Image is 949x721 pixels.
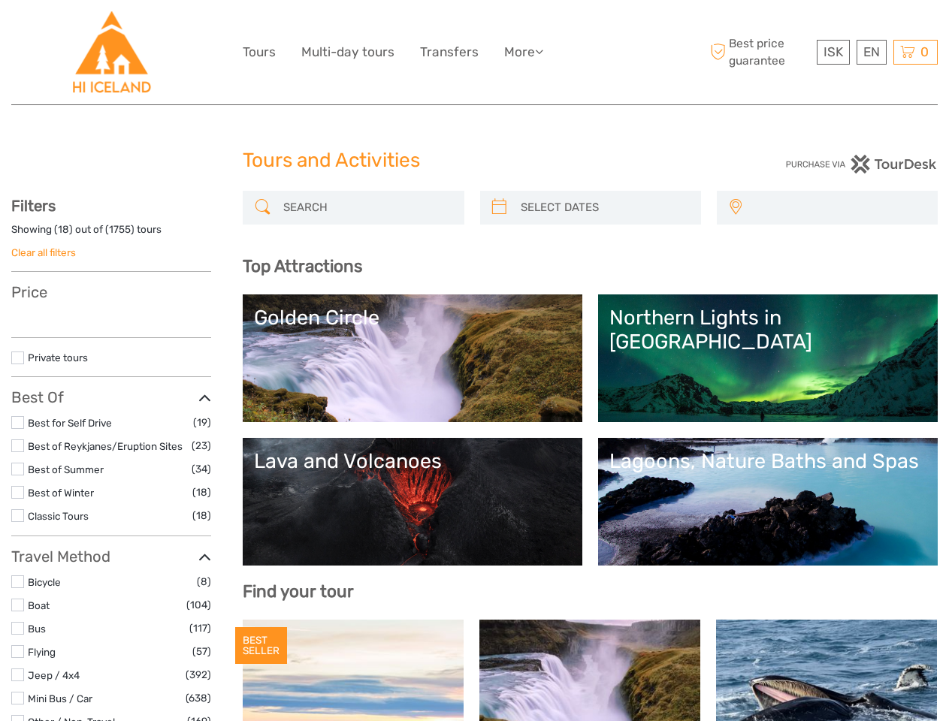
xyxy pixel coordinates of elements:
a: Transfers [420,41,479,63]
span: (392) [186,666,211,683]
a: Best of Winter [28,487,94,499]
h3: Best Of [11,388,211,406]
a: Best of Summer [28,463,104,475]
a: Mini Bus / Car [28,692,92,704]
div: EN [857,40,887,65]
a: Lava and Volcanoes [254,449,571,554]
a: Bus [28,623,46,635]
a: Bicycle [28,576,61,588]
span: (19) [193,414,211,431]
input: SELECT DATES [515,195,694,221]
a: Multi-day tours [301,41,394,63]
a: Lagoons, Nature Baths and Spas [609,449,926,554]
a: Northern Lights in [GEOGRAPHIC_DATA] [609,306,926,411]
h1: Tours and Activities [243,149,706,173]
span: Best price guarantee [706,35,813,68]
span: (117) [189,620,211,637]
h3: Price [11,283,211,301]
div: Lava and Volcanoes [254,449,571,473]
input: SEARCH [277,195,456,221]
span: (104) [186,596,211,614]
a: Clear all filters [11,246,76,258]
a: Golden Circle [254,306,571,411]
span: (23) [192,437,211,454]
span: (18) [192,484,211,501]
span: (34) [192,460,211,478]
a: Tours [243,41,276,63]
span: (8) [197,573,211,590]
a: Flying [28,646,56,658]
strong: Filters [11,197,56,215]
a: Best of Reykjanes/Eruption Sites [28,440,183,452]
label: 18 [58,222,69,237]
b: Top Attractions [243,256,362,276]
div: Golden Circle [254,306,571,330]
b: Find your tour [243,581,354,602]
span: ISK [824,44,843,59]
a: Jeep / 4x4 [28,669,80,681]
img: Hostelling International [71,11,153,93]
a: Boat [28,599,50,611]
span: (57) [192,643,211,660]
span: 0 [918,44,931,59]
div: Showing ( ) out of ( ) tours [11,222,211,246]
div: Lagoons, Nature Baths and Spas [609,449,926,473]
div: Northern Lights in [GEOGRAPHIC_DATA] [609,306,926,354]
a: Private tours [28,351,88,364]
label: 1755 [109,222,131,237]
div: BEST SELLER [235,627,287,665]
a: More [504,41,543,63]
span: (638) [186,689,211,707]
a: Best for Self Drive [28,417,112,429]
a: Classic Tours [28,510,89,522]
img: PurchaseViaTourDesk.png [785,155,938,173]
span: (18) [192,507,211,524]
h3: Travel Method [11,548,211,566]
